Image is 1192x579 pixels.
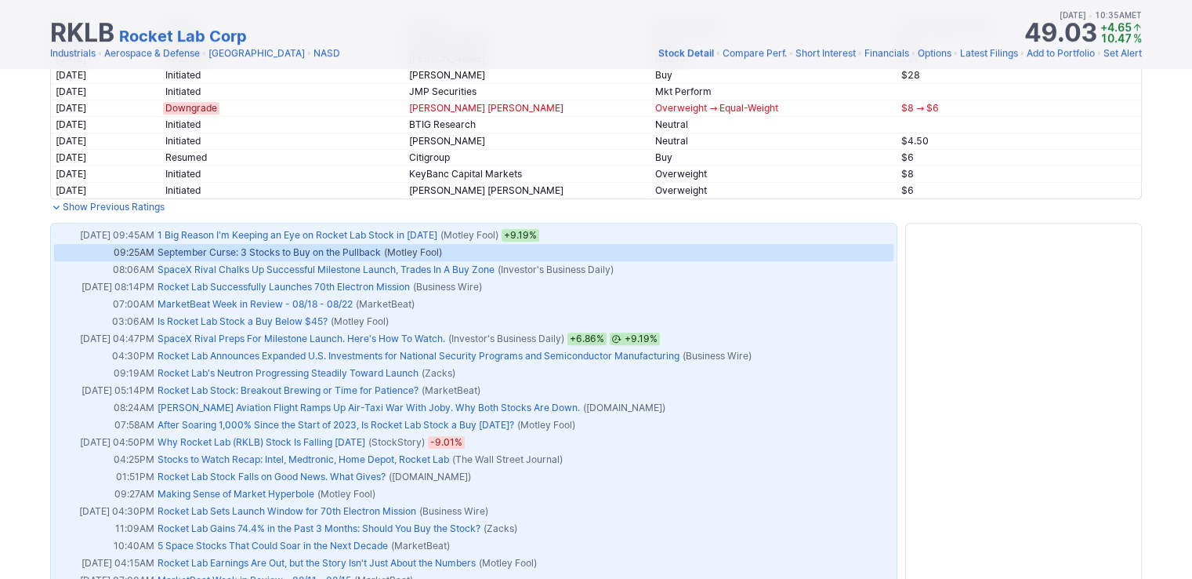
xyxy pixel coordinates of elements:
[104,46,200,61] a: Aerospace & Defense
[163,151,209,164] span: Resumed
[918,46,951,61] a: Options
[650,166,897,182] td: Overweight
[54,348,156,365] td: 04:30PM
[158,557,476,569] a: Rocket Lab Earnings Are Out, but the Story Isn't Just About the Numbers
[54,486,156,503] td: 09:27AM
[716,46,721,61] span: •
[163,86,203,98] span: Initiated
[50,20,114,46] h1: RKLB
[422,383,480,399] span: (MarketBeat)
[440,228,498,243] span: (Motley Fool)
[452,452,563,468] span: (The Wall Street Journal)
[1096,46,1102,61] span: •
[158,453,449,465] a: Stocks to Watch Recap: Intel, Medtronic, Home Depot, Rocket Lab
[857,46,863,61] span: •
[158,402,580,413] a: [PERSON_NAME] Aviation Flight Ramps Up Air-Taxi War With Joby. Why Both Stocks Are Down.
[610,333,660,345] span: Aug 25, 2025
[384,245,442,260] span: (Motley Fool)
[723,46,787,61] a: Compare Perf.
[498,262,614,278] span: (Investor's Business Daily)
[158,505,416,517] a: Rocket Lab Sets Launch Window for 70th Electron Mission
[368,435,425,450] span: (StockStory)
[158,229,437,241] a: 1 Big Reason I'm Keeping an Eye on Rocket Lab Stock in [DATE]
[54,261,156,279] td: 08:06AM
[404,133,651,149] td: [PERSON_NAME]
[897,149,1142,166] td: $6
[208,46,305,61] a: [GEOGRAPHIC_DATA]
[54,537,156,555] td: 10:40AM
[1020,46,1025,61] span: •
[158,540,388,552] a: 5 Space Stocks That Could Soar in the Next Decade
[158,419,514,431] a: After Soaring 1,000% Since the Start of 2023, Is Rocket Lab Stock a Buy [DATE]?
[54,520,156,537] td: 11:09AM
[50,100,158,116] td: [DATE]
[795,46,856,61] a: Short Interest
[419,504,488,519] span: (Business Wire)
[911,46,916,61] span: •
[158,436,365,448] a: Why Rocket Lab (RKLB) Stock Is Falling [DATE]
[317,486,375,502] span: (Motley Fool)
[413,279,482,295] span: (Business Wire)
[1133,31,1142,45] span: %
[54,330,156,348] td: [DATE] 04:47PM
[502,229,539,242] span: +9.19%
[404,182,651,199] td: [PERSON_NAME] [PERSON_NAME]
[158,333,445,344] a: SpaceX Rival Preps For Milestone Launch. Here's How To Watch.
[650,182,897,199] td: Overweight
[517,417,575,433] span: (Motley Fool)
[650,100,897,116] td: Overweight → Equal-Weight
[650,116,897,133] td: Neutral
[54,555,156,572] td: [DATE] 04:15AM
[163,135,203,147] span: Initiated
[658,47,714,59] span: Stock Detail
[163,118,203,131] span: Initiated
[723,47,787,59] span: Compare Perf.
[404,67,651,83] td: [PERSON_NAME]
[163,184,203,197] span: Initiated
[201,46,207,61] span: •
[1060,8,1142,22] span: [DATE] 10:35AM ET
[567,333,607,345] span: +6.86%
[897,133,1142,149] td: $4.50
[158,315,328,327] a: Is Rocket Lab Stock a Buy Below $45?
[404,100,651,116] td: [PERSON_NAME] [PERSON_NAME]
[479,555,537,571] span: (Motley Fool)
[163,102,219,115] span: Downgrade
[50,215,587,223] img: nic2x2.gif
[119,25,247,47] a: Rocket Lab Corp
[50,116,158,133] td: [DATE]
[404,116,651,133] td: BTIG Research
[1103,46,1142,61] a: Set Alert
[54,468,156,486] td: 01:51PM
[50,67,158,83] td: [DATE]
[97,46,103,61] span: •
[484,521,517,537] span: (Zacks)
[54,279,156,296] td: [DATE] 08:14PM
[356,297,415,312] span: (MarketBeat)
[897,182,1142,199] td: $6
[650,133,897,149] td: Neutral
[897,166,1142,182] td: $8
[960,46,1018,61] a: Latest Filings
[50,182,158,199] td: [DATE]
[404,166,651,182] td: KeyBanc Capital Markets
[50,201,165,213] a: Show Previous Ratings
[650,83,897,100] td: Mkt Perform
[864,46,909,61] a: Financials
[50,83,158,100] td: [DATE]
[163,69,203,82] span: Initiated
[50,46,96,61] a: Industrials
[158,384,418,396] a: Rocket Lab Stock: Breakout Brewing or Time for Patience?
[788,46,794,61] span: •
[158,350,679,362] a: Rocket Lab Announces Expanded U.S. Investments for National Security Programs and Semiconductor M...
[897,67,1142,83] td: $28
[54,417,156,434] td: 07:58AM
[54,451,156,468] td: 04:25PM
[50,149,158,166] td: [DATE]
[163,168,203,180] span: Initiated
[54,382,156,399] td: [DATE] 05:14PM
[1024,20,1097,46] strong: 49.03
[683,348,752,364] span: (Business Wire)
[658,46,714,61] a: Stock Detail
[1100,31,1132,45] span: 10.47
